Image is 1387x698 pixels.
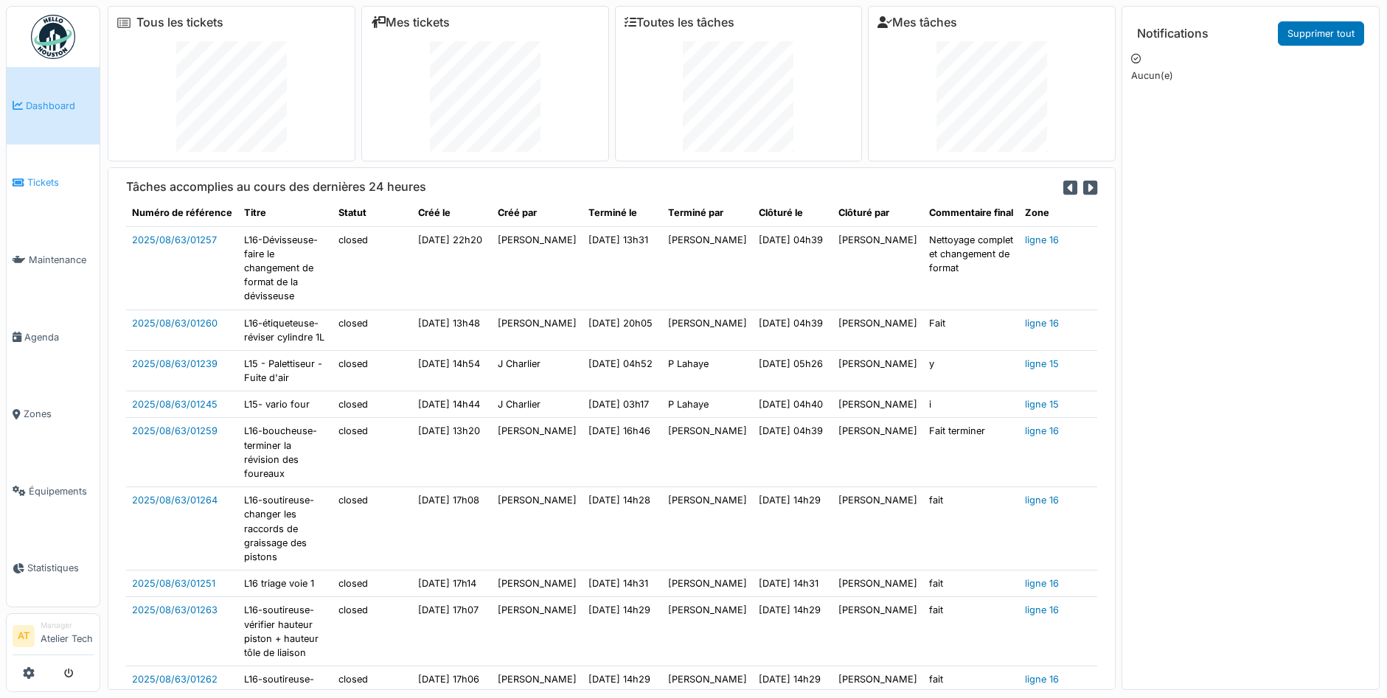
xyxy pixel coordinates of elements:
th: Titre [238,200,333,226]
a: Équipements [7,453,100,530]
td: [PERSON_NAME] [832,597,923,666]
td: [DATE] 13h48 [412,310,492,350]
td: [DATE] 16h46 [583,418,662,487]
td: Nettoyage complet et changement de format [923,226,1019,310]
td: [PERSON_NAME] [662,487,753,570]
a: 2025/08/63/01263 [132,604,218,615]
td: [DATE] 04h52 [583,350,662,391]
h6: Tâches accomplies au cours des dernières 24 heures [126,180,426,194]
td: [DATE] 04h39 [753,310,832,350]
div: Manager [41,620,94,631]
td: [PERSON_NAME] [832,350,923,391]
a: ligne 16 [1025,578,1059,589]
td: [DATE] 04h40 [753,391,832,418]
td: [DATE] 13h20 [412,418,492,487]
a: ligne 15 [1025,358,1059,369]
span: Statistiques [27,561,94,575]
p: Aucun(e) [1131,69,1370,83]
a: ligne 16 [1025,318,1059,329]
td: [DATE] 22h20 [412,226,492,310]
th: Zone [1019,200,1099,226]
td: [DATE] 14h28 [583,487,662,570]
td: L16-étiqueteuse-réviser cylindre 1L [238,310,333,350]
td: fait [923,487,1019,570]
td: L16 triage voie 1 [238,570,333,597]
a: Maintenance [7,221,100,299]
td: Fait [923,310,1019,350]
a: Statistiques [7,530,100,607]
a: 2025/08/63/01251 [132,578,215,589]
a: ligne 16 [1025,674,1059,685]
a: ligne 16 [1025,234,1059,245]
td: fait [923,597,1019,666]
td: closed [333,226,412,310]
td: [PERSON_NAME] [832,570,923,597]
a: Toutes les tâches [625,15,734,29]
a: 2025/08/63/01239 [132,358,218,369]
td: [PERSON_NAME] [492,226,583,310]
td: closed [333,418,412,487]
h6: Notifications [1137,27,1209,41]
li: AT [13,625,35,647]
th: Créé par [492,200,583,226]
th: Numéro de référence [126,200,238,226]
a: ligne 16 [1025,604,1059,615]
td: [PERSON_NAME] [662,597,753,666]
td: y [923,350,1019,391]
td: [DATE] 20h05 [583,310,662,350]
a: Dashboard [7,67,100,144]
td: [PERSON_NAME] [662,418,753,487]
span: Maintenance [29,253,94,267]
td: L15- vario four [238,391,333,418]
td: i [923,391,1019,418]
td: [PERSON_NAME] [492,570,583,597]
a: Tickets [7,144,100,222]
a: 2025/08/63/01264 [132,495,218,506]
td: closed [333,310,412,350]
td: [PERSON_NAME] [832,418,923,487]
td: [DATE] 17h14 [412,570,492,597]
td: [PERSON_NAME] [662,226,753,310]
td: L16-boucheuse-terminer la révision des foureaux [238,418,333,487]
td: [DATE] 14h54 [412,350,492,391]
td: Fait terminer [923,418,1019,487]
a: Zones [7,375,100,453]
td: [DATE] 14h31 [753,570,832,597]
span: Zones [24,407,94,421]
a: 2025/08/63/01257 [132,234,217,245]
span: Tickets [27,175,94,189]
td: J Charlier [492,350,583,391]
td: L15 - Palettiseur - Fuite d'air [238,350,333,391]
td: [DATE] 14h44 [412,391,492,418]
span: Dashboard [26,99,94,113]
a: ligne 16 [1025,495,1059,506]
td: closed [333,487,412,570]
td: [PERSON_NAME] [662,310,753,350]
a: ligne 16 [1025,425,1059,436]
td: L16-soutireuse-vérifier hauteur piston + hauteur tôle de liaison [238,597,333,666]
th: Clôturé par [832,200,923,226]
td: [DATE] 14h29 [583,597,662,666]
td: [PERSON_NAME] [492,418,583,487]
a: 2025/08/63/01245 [132,399,218,410]
td: [DATE] 04h39 [753,418,832,487]
td: [DATE] 14h29 [753,487,832,570]
td: [DATE] 04h39 [753,226,832,310]
a: Supprimer tout [1278,21,1364,46]
td: [PERSON_NAME] [492,597,583,666]
a: Agenda [7,299,100,376]
th: Terminé le [583,200,662,226]
th: Créé le [412,200,492,226]
a: Mes tickets [371,15,450,29]
td: [PERSON_NAME] [832,310,923,350]
td: [DATE] 17h07 [412,597,492,666]
td: [DATE] 03h17 [583,391,662,418]
a: Tous les tickets [136,15,223,29]
td: [PERSON_NAME] [832,391,923,418]
li: Atelier Tech [41,620,94,652]
td: [PERSON_NAME] [662,570,753,597]
td: closed [333,570,412,597]
td: [PERSON_NAME] [492,487,583,570]
a: ligne 15 [1025,399,1059,410]
th: Clôturé le [753,200,832,226]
